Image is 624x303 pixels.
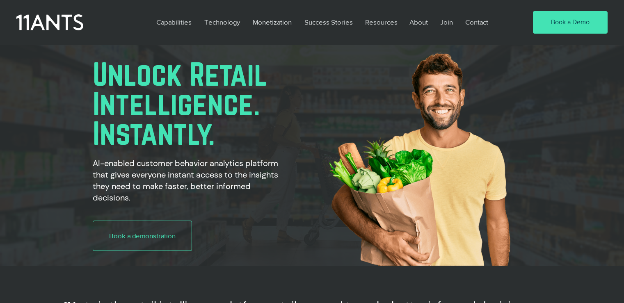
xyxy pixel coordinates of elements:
[150,13,198,32] a: Capabilities
[93,221,192,251] a: Book a demonstration
[436,13,457,32] p: Join
[198,13,247,32] a: Technology
[405,13,432,32] p: About
[359,13,403,32] a: Resources
[361,13,402,32] p: Resources
[300,13,357,32] p: Success Stories
[461,13,492,32] p: Contact
[459,13,495,32] a: Contact
[109,231,176,241] span: Book a demonstration
[247,13,298,32] a: Monetization
[298,13,359,32] a: Success Stories
[93,56,267,150] span: Unlock Retail Intelligence. Instantly.
[403,13,434,32] a: About
[200,13,244,32] p: Technology
[434,13,459,32] a: Join
[93,157,286,203] h2: AI-enabled customer behavior analytics platform that gives everyone instant access to the insight...
[249,13,296,32] p: Monetization
[152,13,196,32] p: Capabilities
[533,11,608,34] a: Book a Demo
[551,18,590,27] span: Book a Demo
[150,13,509,32] nav: Site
